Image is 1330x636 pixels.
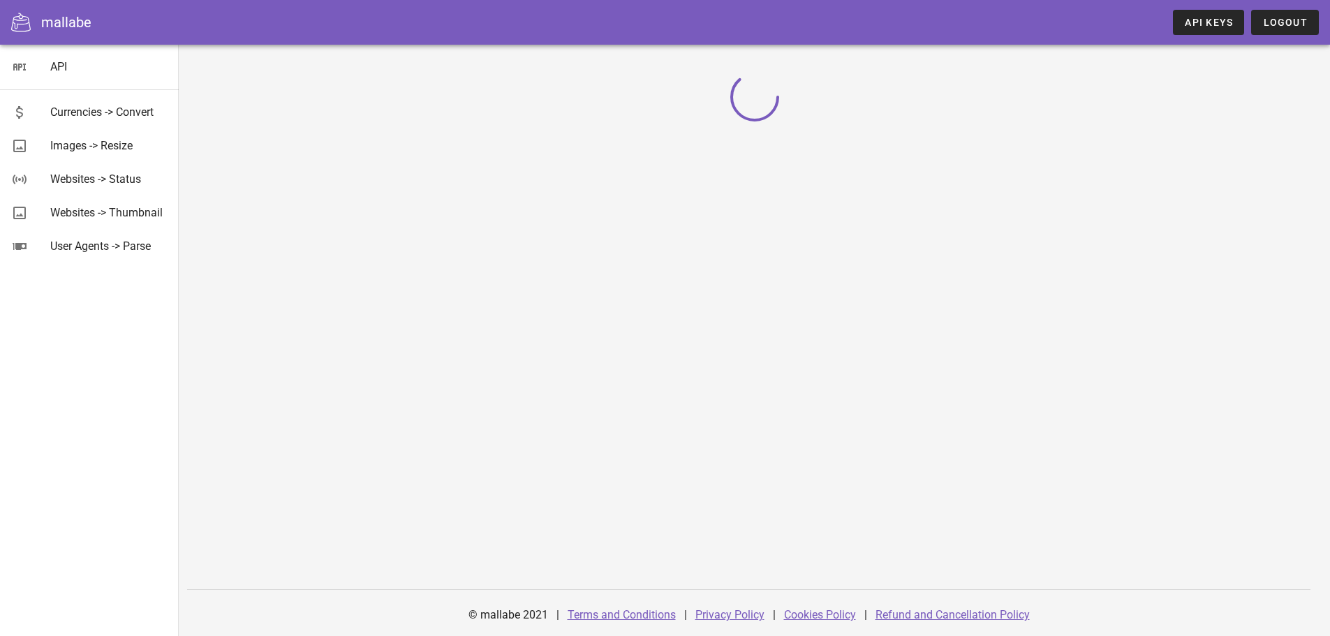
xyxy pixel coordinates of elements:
[568,608,676,621] a: Terms and Conditions
[1262,17,1308,28] span: Logout
[50,172,168,186] div: Websites -> Status
[695,608,764,621] a: Privacy Policy
[773,598,776,632] div: |
[50,139,168,152] div: Images -> Resize
[556,598,559,632] div: |
[460,598,556,632] div: © mallabe 2021
[50,206,168,219] div: Websites -> Thumbnail
[864,598,867,632] div: |
[875,608,1030,621] a: Refund and Cancellation Policy
[1173,10,1244,35] a: API Keys
[1184,17,1233,28] span: API Keys
[784,608,856,621] a: Cookies Policy
[1251,10,1319,35] button: Logout
[50,60,168,73] div: API
[50,239,168,253] div: User Agents -> Parse
[50,105,168,119] div: Currencies -> Convert
[684,598,687,632] div: |
[41,12,91,33] div: mallabe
